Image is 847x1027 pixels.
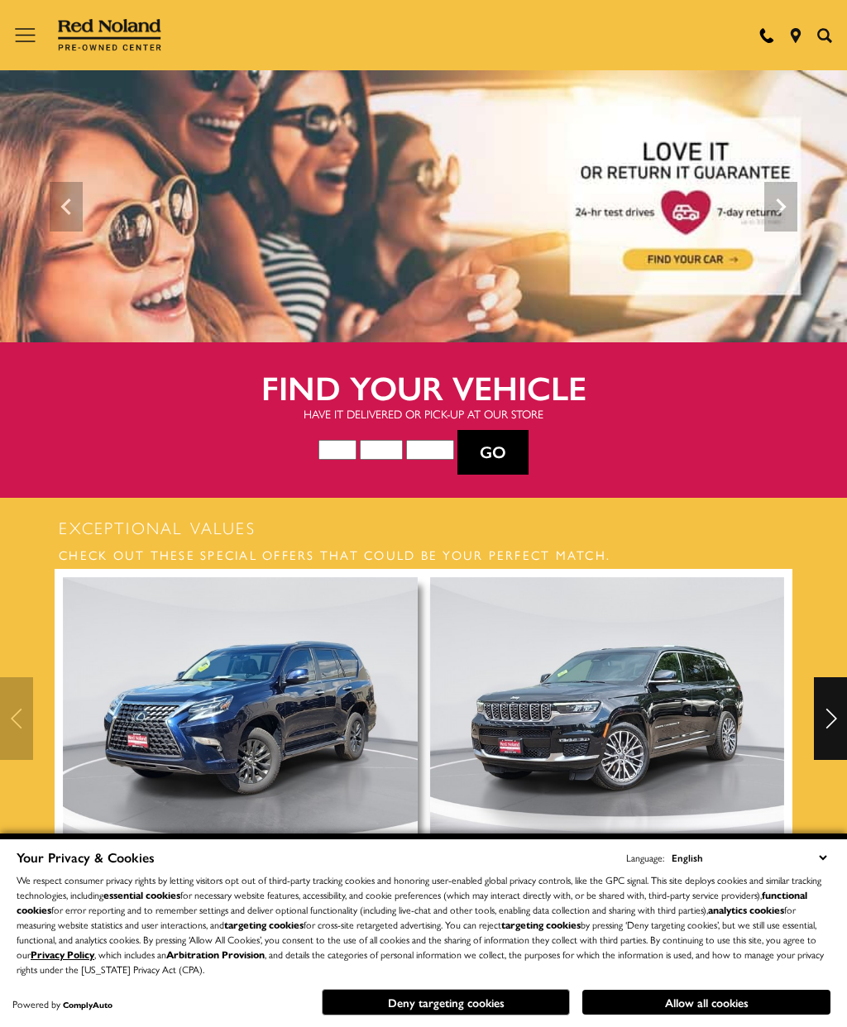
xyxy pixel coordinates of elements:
[582,990,830,1015] button: Allow all cookies
[58,25,162,41] a: Red Noland Pre-Owned
[814,677,847,760] div: Next
[457,430,529,475] button: Go
[626,853,664,862] div: Language:
[12,999,112,1010] div: Powered by
[430,577,785,843] img: Used 2021 Jeep Grand Cherokee L Summit With Navigation & 4WD
[103,887,180,902] strong: essential cookies
[17,872,830,977] p: We respect consumer privacy rights by letting visitors opt out of third-party tracking cookies an...
[63,577,418,843] img: Used 2023 Lexus GX 460 With Navigation & 4WD
[55,515,792,540] h2: Exceptional Values
[810,28,839,43] button: Open the inventory search
[668,848,830,867] select: Language Select
[55,540,792,569] h3: Check out these special offers that could be your perfect match.
[12,405,835,422] p: Have it delivered or pick-up at our store
[17,887,807,917] strong: functional cookies
[63,577,418,895] a: Used 2023 Lexus GX 460 With Navigation & 4WD 2023 Lexus GX $56,990
[31,947,94,962] a: Privacy Policy
[63,999,112,1010] a: ComplyAuto
[224,917,304,932] strong: targeting cookies
[318,440,357,460] select: Vehicle Year
[50,182,83,232] div: Previous
[322,989,570,1015] button: Deny targeting cookies
[501,917,581,932] strong: targeting cookies
[17,848,155,867] span: Your Privacy & Cookies
[764,182,797,232] div: Next
[12,369,835,405] h2: Find your vehicle
[430,577,785,895] a: Used 2021 Jeep Grand Cherokee L Summit With Navigation & 4WD 2021 Jeep Grand Cherokee L $38,999
[406,440,454,460] select: Vehicle Model
[166,947,265,962] strong: Arbitration Provision
[708,902,784,917] strong: analytics cookies
[58,19,162,52] img: Red Noland Pre-Owned
[360,440,403,460] select: Vehicle Make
